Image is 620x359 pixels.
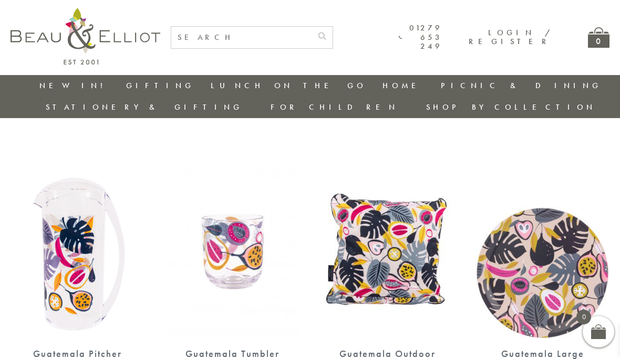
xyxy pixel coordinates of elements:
[576,310,591,324] span: 0
[469,27,551,47] a: Login / Register
[211,80,366,91] a: Lunch On The Go
[11,165,144,338] img: Guatemala Tumbler and pitcher jug Tropical
[166,165,299,338] img: Guatemala Tumbler Tropical
[476,165,609,338] img: Guatemala Large Round Tray
[588,27,609,48] a: 0
[426,102,596,112] a: Shop by collection
[39,80,110,91] a: New in!
[399,24,442,51] a: 01279 653 249
[441,80,602,91] a: Picnic & Dining
[11,8,160,65] img: logo
[383,80,425,91] a: Home
[126,80,194,91] a: Gifting
[46,102,243,112] a: Stationery & Gifting
[271,102,398,112] a: For Children
[321,165,454,338] img: Guatemala Double Sided Cushion
[171,27,312,48] input: SEARCH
